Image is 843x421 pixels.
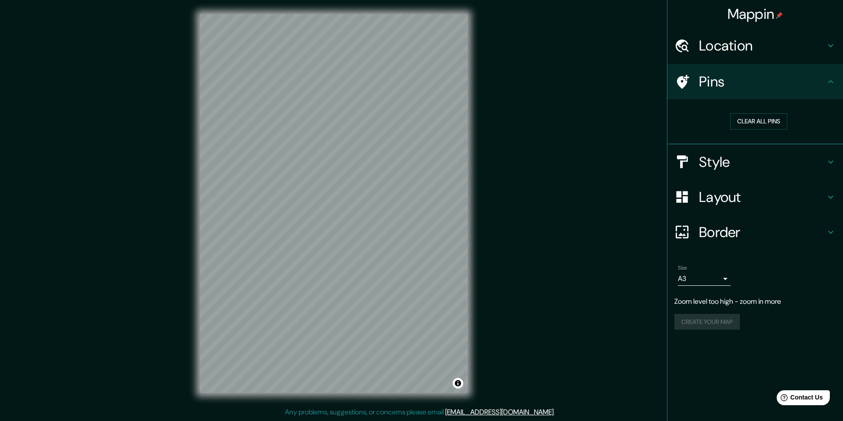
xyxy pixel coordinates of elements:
img: pin-icon.png [776,12,783,19]
div: . [555,407,556,417]
canvas: Map [200,14,468,393]
h4: Mappin [728,5,783,23]
a: [EMAIL_ADDRESS][DOMAIN_NAME] [445,407,554,417]
div: Style [667,144,843,180]
h4: Style [699,153,825,171]
h4: Border [699,223,825,241]
h4: Layout [699,188,825,206]
p: Zoom level too high - zoom in more [674,296,836,307]
div: Location [667,28,843,63]
div: Border [667,215,843,250]
div: . [556,407,558,417]
button: Toggle attribution [453,378,463,389]
button: Clear all pins [730,113,787,130]
h4: Location [699,37,825,54]
iframe: Help widget launcher [765,387,833,411]
div: A3 [678,272,731,286]
h4: Pins [699,73,825,90]
div: Pins [667,64,843,99]
p: Any problems, suggestions, or concerns please email . [285,407,555,417]
label: Size [678,264,687,271]
div: Layout [667,180,843,215]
